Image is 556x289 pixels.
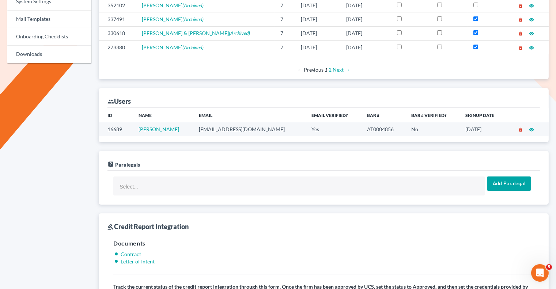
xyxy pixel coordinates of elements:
[142,16,182,22] span: [PERSON_NAME]
[298,66,324,73] span: Previous page
[529,17,534,22] i: visibility
[295,12,341,26] td: [DATE]
[7,46,91,63] a: Downloads
[142,2,182,8] span: [PERSON_NAME]
[107,97,131,106] div: Users
[325,66,328,73] em: Page 1
[121,251,141,257] a: Contract
[518,44,523,50] a: delete_forever
[107,222,189,231] div: Credit Report Integration
[7,28,91,46] a: Onboarding Checklists
[340,26,391,40] td: [DATE]
[529,30,534,36] a: visibility
[107,98,114,105] i: group
[459,122,506,136] td: [DATE]
[487,176,531,191] input: Add Paralegal
[107,161,114,168] i: live_help
[121,258,155,265] a: Letter of Intent
[329,66,332,73] a: Page 2
[107,224,114,230] i: gavel
[529,31,534,36] i: visibility
[518,127,523,132] i: delete_forever
[115,161,140,168] span: Paralegals
[142,2,204,8] a: [PERSON_NAME](Archived)
[361,108,405,122] th: Bar #
[99,122,132,136] td: 16689
[518,30,523,36] a: delete_forever
[99,26,136,40] td: 330618
[7,11,91,28] a: Mail Templates
[139,126,179,132] a: [PERSON_NAME]
[193,122,306,136] td: [EMAIL_ADDRESS][DOMAIN_NAME]
[182,44,204,50] em: (Archived)
[518,31,523,36] i: delete_forever
[306,108,361,122] th: Email Verified?
[99,12,136,26] td: 337491
[113,239,534,248] h5: Documents
[142,30,250,36] a: [PERSON_NAME] & [PERSON_NAME](Archived)
[529,2,534,8] a: visibility
[193,108,306,122] th: Email
[518,3,523,8] i: delete_forever
[306,122,361,136] td: Yes
[518,16,523,22] a: delete_forever
[518,126,523,132] a: delete_forever
[182,2,204,8] em: (Archived)
[295,26,341,40] td: [DATE]
[275,41,295,54] td: 7
[142,16,204,22] a: [PERSON_NAME](Archived)
[99,108,132,122] th: ID
[529,16,534,22] a: visibility
[295,41,341,54] td: [DATE]
[518,45,523,50] i: delete_forever
[340,41,391,54] td: [DATE]
[142,44,182,50] span: [PERSON_NAME]
[229,30,250,36] em: (Archived)
[405,108,459,122] th: Bar # Verified?
[133,108,193,122] th: Name
[546,264,552,270] span: 5
[275,26,295,40] td: 7
[275,12,295,26] td: 7
[142,44,204,50] a: [PERSON_NAME](Archived)
[182,16,204,22] em: (Archived)
[518,17,523,22] i: delete_forever
[459,108,506,122] th: Signup Date
[142,30,229,36] span: [PERSON_NAME] & [PERSON_NAME]
[361,122,405,136] td: AT0004856
[529,45,534,50] i: visibility
[529,127,534,132] i: visibility
[113,66,534,73] div: Pagination
[333,66,350,73] a: Next page
[529,44,534,50] a: visibility
[518,2,523,8] a: delete_forever
[340,12,391,26] td: [DATE]
[529,126,534,132] a: visibility
[531,264,549,282] iframe: Intercom live chat
[405,122,459,136] td: No
[99,41,136,54] td: 273380
[529,3,534,8] i: visibility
